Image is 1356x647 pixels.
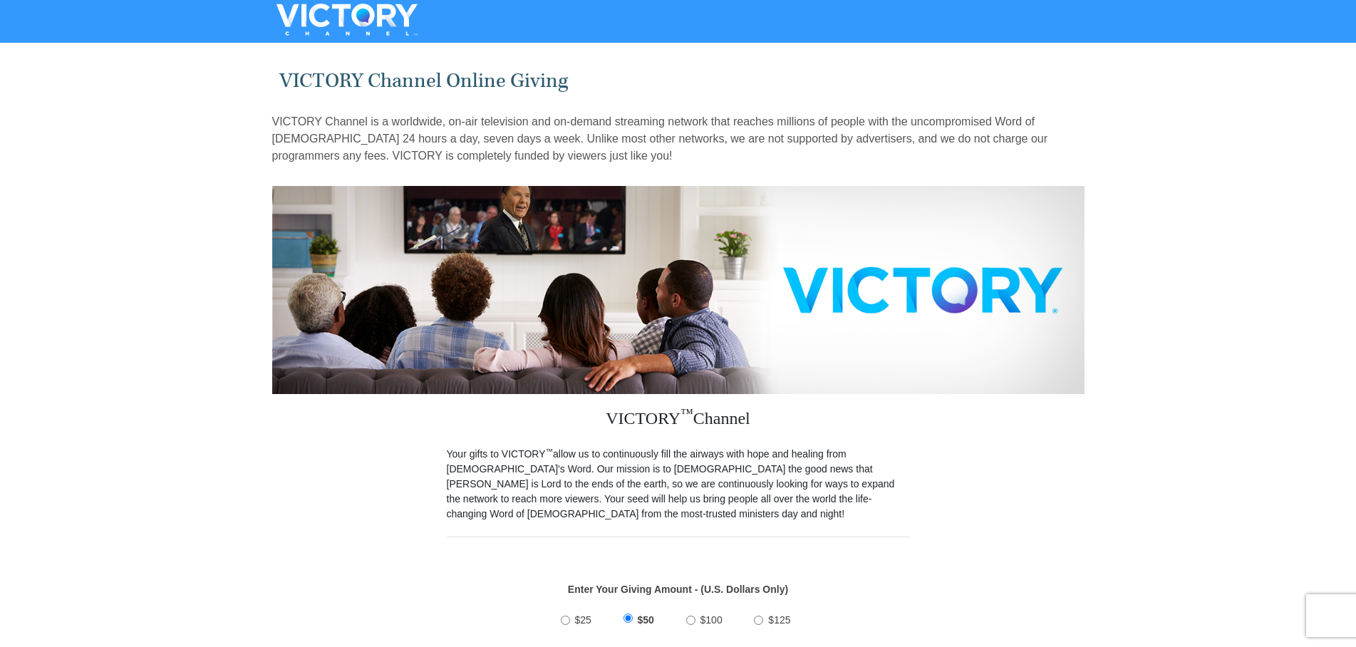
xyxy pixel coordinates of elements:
strong: Enter Your Giving Amount - (U.S. Dollars Only) [568,584,788,595]
img: VICTORYTHON - VICTORY Channel [258,4,436,36]
h3: VICTORY Channel [447,394,910,447]
span: $25 [575,614,591,626]
span: $50 [638,614,654,626]
span: $100 [700,614,723,626]
sup: ™ [546,447,554,455]
span: $125 [768,614,790,626]
h1: VICTORY Channel Online Giving [279,69,1077,93]
sup: ™ [680,406,693,420]
p: Your gifts to VICTORY allow us to continuously fill the airways with hope and healing from [DEMOG... [447,447,910,522]
p: VICTORY Channel is a worldwide, on-air television and on-demand streaming network that reaches mi... [272,113,1085,165]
